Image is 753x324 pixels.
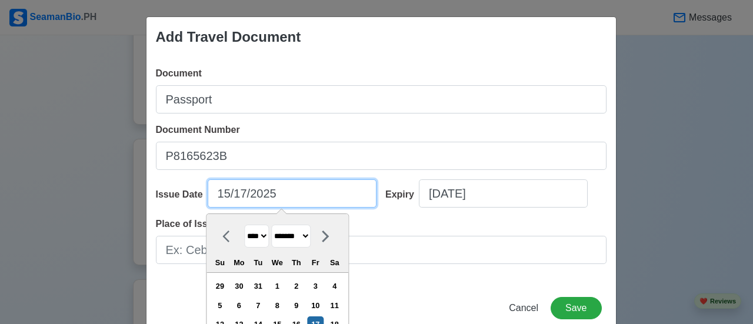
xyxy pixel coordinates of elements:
[308,278,324,294] div: Choose Friday, January 3rd, 2025
[250,298,266,313] div: Choose Tuesday, January 7th, 2025
[509,303,538,313] span: Cancel
[269,278,285,294] div: Choose Wednesday, January 1st, 2025
[385,188,419,202] div: Expiry
[212,255,228,270] div: Su
[269,298,285,313] div: Choose Wednesday, January 8th, 2025
[212,298,228,313] div: Choose Sunday, January 5th, 2025
[326,255,342,270] div: Sa
[156,219,219,229] span: Place of Issue
[156,125,240,135] span: Document Number
[288,255,304,270] div: Th
[308,298,324,313] div: Choose Friday, January 10th, 2025
[250,255,266,270] div: Tu
[156,85,607,113] input: Ex: Passport
[212,278,228,294] div: Choose Sunday, December 29th, 2024
[250,278,266,294] div: Choose Tuesday, December 31st, 2024
[156,68,202,78] span: Document
[288,278,304,294] div: Choose Thursday, January 2nd, 2025
[156,188,208,202] div: Issue Date
[231,255,247,270] div: Mo
[288,298,304,313] div: Choose Thursday, January 9th, 2025
[551,297,601,319] button: Save
[326,298,342,313] div: Choose Saturday, January 11th, 2025
[308,255,324,270] div: Fr
[156,236,607,264] input: Ex: Cebu City
[231,298,247,313] div: Choose Monday, January 6th, 2025
[501,297,546,319] button: Cancel
[156,26,301,48] div: Add Travel Document
[269,255,285,270] div: We
[326,278,342,294] div: Choose Saturday, January 4th, 2025
[156,142,607,170] input: Ex: P12345678B
[231,278,247,294] div: Choose Monday, December 30th, 2024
